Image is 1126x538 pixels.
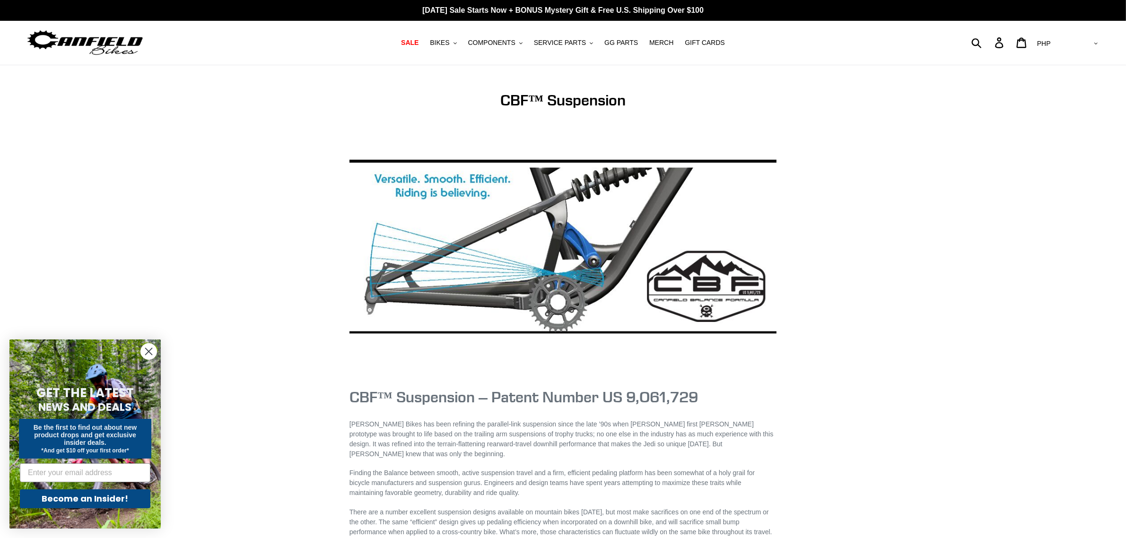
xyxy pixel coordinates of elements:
button: Become an Insider! [20,489,150,508]
a: GIFT CARDS [680,36,730,49]
span: Be the first to find out about new product drops and get exclusive insider deals. [34,424,137,446]
p: [PERSON_NAME] Bikes has been refining the parallel-link suspension since the late ’90s when [PERS... [349,419,777,459]
a: GG PARTS [600,36,643,49]
span: BIKES [430,39,449,47]
h1: CBF™ Suspension [349,91,777,109]
span: GET THE LATEST [36,384,134,401]
button: BIKES [425,36,461,49]
span: MERCH [649,39,673,47]
span: NEWS AND DEALS [39,399,132,415]
button: COMPONENTS [463,36,527,49]
span: SALE [401,39,419,47]
button: SERVICE PARTS [529,36,598,49]
input: Enter your email address [20,463,150,482]
a: MERCH [645,36,678,49]
img: Canfield Bikes [26,28,144,58]
span: COMPONENTS [468,39,515,47]
button: Close dialog [140,343,157,360]
span: SERVICE PARTS [534,39,586,47]
span: GIFT CARDS [685,39,725,47]
a: SALE [396,36,423,49]
p: Finding the Balance between smooth, active suspension travel and a firm, efficient pedaling platf... [349,468,777,498]
span: GG PARTS [604,39,638,47]
span: *And get $10 off your first order* [41,447,129,454]
input: Search [977,32,1001,53]
h1: CBF™ Suspension – Patent Number US 9,O61,729 [349,388,777,406]
p: There are a number excellent suspension designs available on mountain bikes [DATE], but most make... [349,507,777,537]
